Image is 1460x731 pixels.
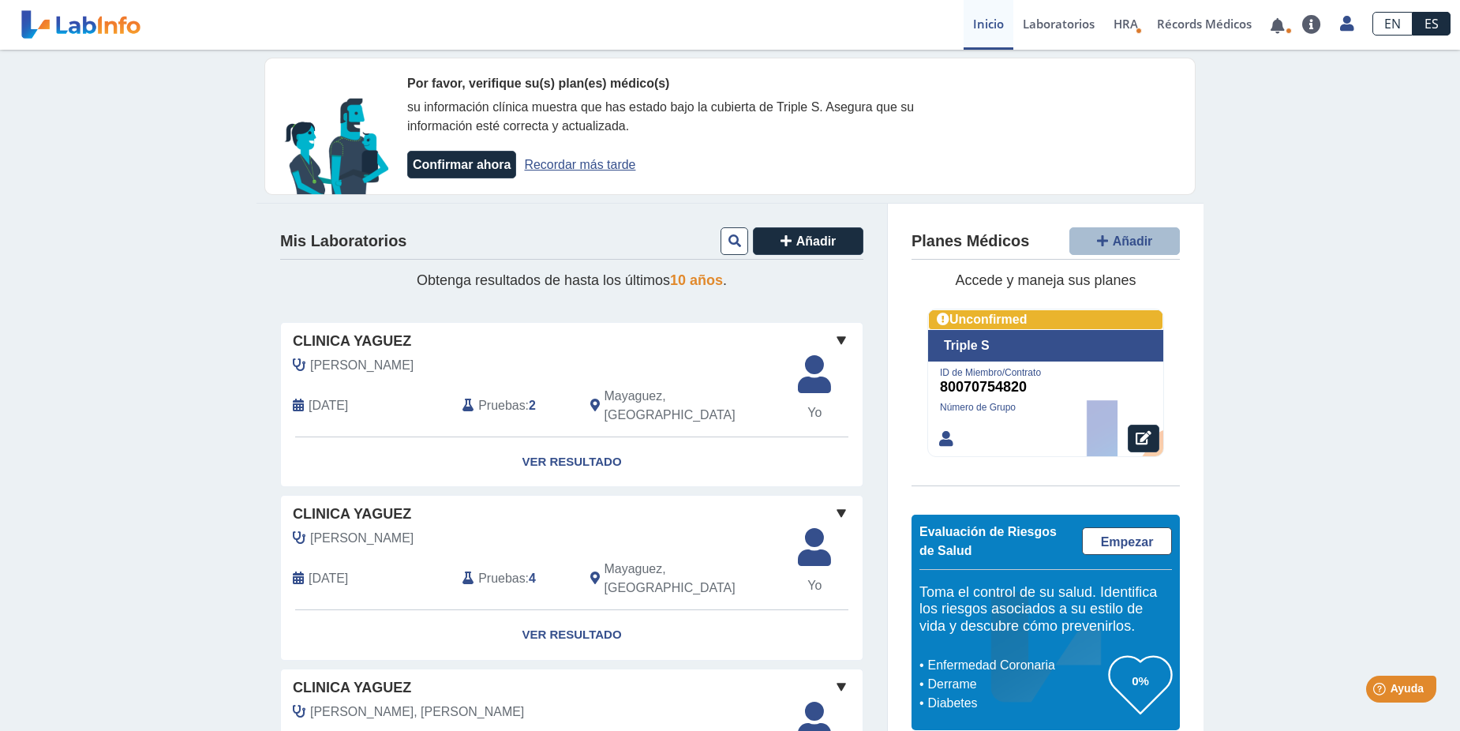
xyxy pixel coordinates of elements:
a: Recordar más tarde [524,158,635,171]
a: Ver Resultado [281,610,863,660]
span: Guerra, John [310,356,414,375]
span: HRA [1114,16,1138,32]
div: : [451,560,578,598]
a: EN [1372,12,1413,36]
span: Yo [788,576,840,595]
span: Guerra, John [310,529,414,548]
span: Empezar [1101,535,1154,549]
button: Confirmar ahora [407,151,516,178]
iframe: Help widget launcher [1320,669,1443,714]
span: 10 años [670,272,723,288]
h4: Planes Médicos [912,232,1029,251]
span: Mayaguez, PR [605,387,779,425]
li: Derrame [923,675,1109,694]
span: Añadir [796,234,837,248]
span: Clinica Yaguez [293,331,411,352]
a: Empezar [1082,527,1172,555]
div: : [451,387,578,425]
span: Yo [788,403,840,422]
span: Clinica Yaguez [293,504,411,525]
button: Añadir [1069,227,1180,255]
span: Clinica Yaguez [293,677,411,699]
h5: Toma el control de su salud. Identifica los riesgos asociados a su estilo de vida y descubre cómo... [919,584,1172,635]
span: 2025-07-15 [309,569,348,588]
span: Obtenga resultados de hasta los últimos . [417,272,727,288]
span: Evaluación de Riesgos de Salud [919,525,1057,557]
button: Añadir [753,227,863,255]
a: ES [1413,12,1451,36]
h4: Mis Laboratorios [280,232,406,251]
b: 2 [529,399,536,412]
span: Accede y maneja sus planes [955,272,1136,288]
span: Pruebas [478,569,525,588]
span: Mayaguez, PR [605,560,779,598]
li: Enfermedad Coronaria [923,656,1109,675]
div: Por favor, verifique su(s) plan(es) médico(s) [407,74,968,93]
span: 2025-09-10 [309,396,348,415]
h3: 0% [1109,671,1172,691]
span: su información clínica muestra que has estado bajo la cubierta de Triple S. Asegura que su inform... [407,100,914,133]
li: Diabetes [923,694,1109,713]
span: Añadir [1113,234,1153,248]
span: Reyes Ortiz, Krystel [310,703,524,722]
span: Pruebas [478,396,525,415]
a: Ver Resultado [281,437,863,487]
b: 4 [529,572,536,585]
